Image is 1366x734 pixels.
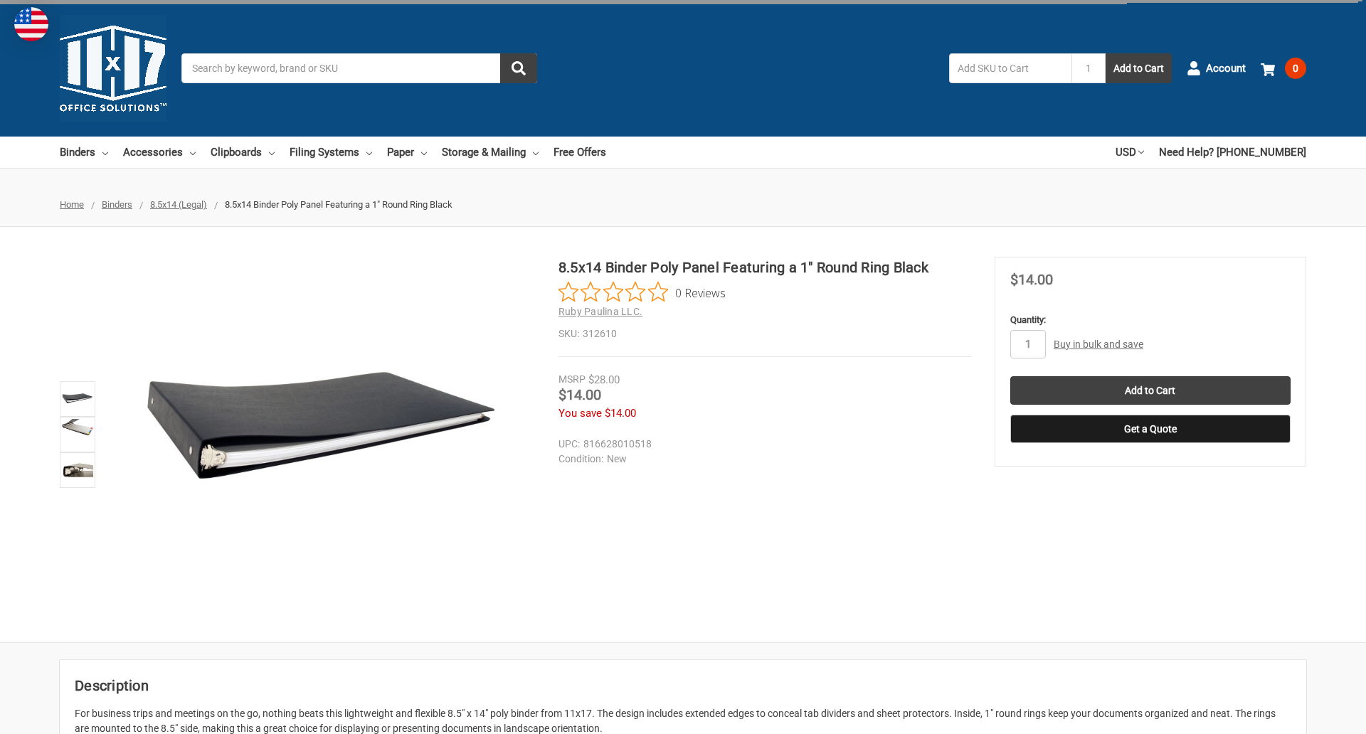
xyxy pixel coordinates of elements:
dd: 816628010518 [558,437,965,452]
a: Binders [60,137,108,168]
img: 8.5x14 Binder Poly Panel Featuring a 1" Round Ring Black [62,419,93,450]
a: Ruby Paulina LLC. [558,306,642,317]
dd: New [558,452,965,467]
button: Add to Cart [1106,53,1172,83]
a: Account [1187,50,1246,87]
dt: UPC: [558,437,580,452]
a: Clipboards [211,137,275,168]
span: $28.00 [588,373,620,386]
button: Rated 0 out of 5 stars from 0 reviews. Jump to reviews. [558,282,726,303]
img: 11x17.com [60,15,166,122]
a: USD [1116,137,1144,168]
span: $14.00 [1010,271,1053,288]
span: $14.00 [605,407,636,420]
span: You save [558,407,602,420]
img: duty and tax information for United States [14,7,48,41]
dt: SKU: [558,326,579,341]
a: Paper [387,137,427,168]
a: Binders [102,199,132,210]
h1: 8.5x14 Binder Poly Panel Featuring a 1" Round Ring Black [558,257,971,278]
button: Get a Quote [1010,415,1291,443]
input: Search by keyword, brand or SKU [181,53,537,83]
span: $14.00 [558,386,601,403]
label: Quantity: [1010,313,1291,327]
input: Add to Cart [1010,376,1291,405]
span: 0 [1285,58,1306,79]
dd: 312610 [558,326,971,341]
a: Storage & Mailing [442,137,539,168]
a: Need Help? [PHONE_NUMBER] [1159,137,1306,168]
img: 8.5x14 Binder - Poly (312610) [62,454,93,486]
img: 8.5x14 Binder Poly Panel Featuring a 1" Round Ring Black [143,257,499,612]
span: 0 Reviews [675,282,726,303]
img: 8.5x14 Binder Poly Panel Featuring a 1" Round Ring Black [62,383,93,415]
a: Accessories [123,137,196,168]
a: Free Offers [554,137,606,168]
iframe: Google Customer Reviews [1249,696,1366,734]
input: Add SKU to Cart [949,53,1071,83]
a: Buy in bulk and save [1054,339,1143,350]
a: 0 [1261,50,1306,87]
a: Filing Systems [290,137,372,168]
a: 8.5x14 (Legal) [150,199,207,210]
span: Account [1206,60,1246,77]
span: 8.5x14 Binder Poly Panel Featuring a 1" Round Ring Black [225,199,452,210]
div: MSRP [558,372,586,387]
dt: Condition: [558,452,603,467]
a: Home [60,199,84,210]
h2: Description [75,675,1291,696]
